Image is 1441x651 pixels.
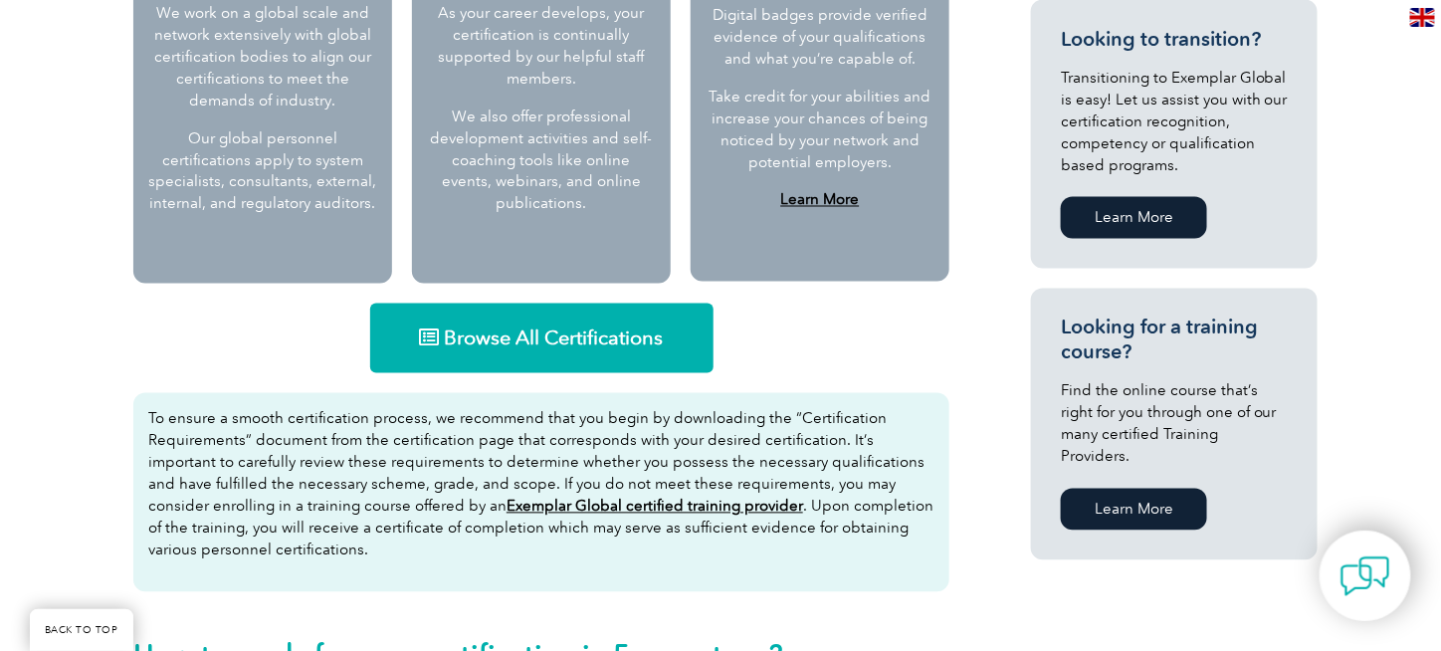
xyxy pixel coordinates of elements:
a: Learn More [780,191,859,209]
p: Digital badges provide verified evidence of your qualifications and what you’re capable of. [708,4,932,70]
a: BACK TO TOP [30,609,133,651]
a: Learn More [1061,197,1207,239]
img: contact-chat.png [1340,551,1390,601]
span: Browse All Certifications [445,328,664,348]
p: Our global personnel certifications apply to system specialists, consultants, external, internal,... [148,127,377,215]
p: We work on a global scale and network extensively with global certification bodies to align our c... [148,2,377,111]
p: We also offer professional development activities and self-coaching tools like online events, web... [427,106,656,215]
p: Transitioning to Exemplar Global is easy! Let us assist you with our certification recognition, c... [1061,67,1288,176]
h3: Looking to transition? [1061,27,1288,52]
p: Take credit for your abilities and increase your chances of being noticed by your network and pot... [708,86,932,173]
a: Exemplar Global certified training provider [507,498,803,516]
a: Browse All Certifications [370,304,714,373]
h3: Looking for a training course? [1061,316,1288,365]
p: As your career develops, your certification is continually supported by our helpful staff members. [427,2,656,90]
p: Find the online course that’s right for you through one of our many certified Training Providers. [1061,380,1288,468]
a: Learn More [1061,489,1207,531]
img: en [1410,8,1435,27]
p: To ensure a smooth certification process, we recommend that you begin by downloading the “Certifi... [148,408,934,561]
